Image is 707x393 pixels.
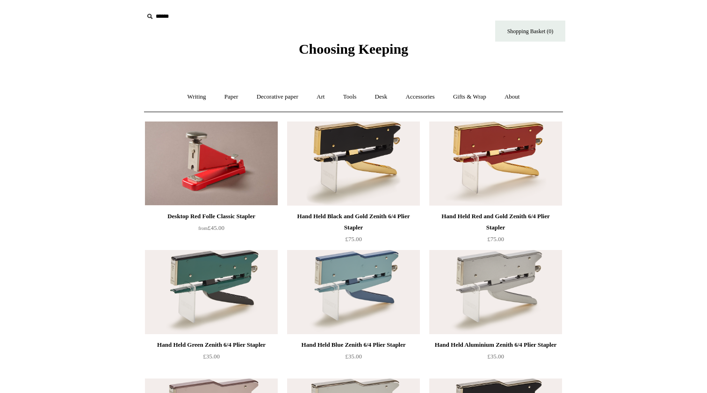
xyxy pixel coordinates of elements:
img: Hand Held Aluminium Zenith 6/4 Plier Stapler [429,250,562,334]
a: Hand Held Green Zenith 6/4 Plier Stapler £35.00 [145,339,278,378]
div: Hand Held Black and Gold Zenith 6/4 Plier Stapler [289,211,418,233]
div: Desktop Red Folle Classic Stapler [147,211,275,222]
a: Hand Held Red and Gold Zenith 6/4 Plier Stapler Hand Held Red and Gold Zenith 6/4 Plier Stapler [429,121,562,206]
a: Hand Held Aluminium Zenith 6/4 Plier Stapler £35.00 [429,339,562,378]
a: Paper [216,85,247,109]
span: £35.00 [203,353,220,360]
a: Hand Held Black and Gold Zenith 6/4 Plier Stapler Hand Held Black and Gold Zenith 6/4 Plier Stapler [287,121,420,206]
span: Choosing Keeping [299,41,408,57]
a: About [496,85,528,109]
span: from [198,226,208,231]
a: Decorative paper [248,85,307,109]
div: Hand Held Blue Zenith 6/4 Plier Stapler [289,339,418,350]
a: Gifts & Wrap [445,85,495,109]
img: Hand Held Black and Gold Zenith 6/4 Plier Stapler [287,121,420,206]
img: Hand Held Blue Zenith 6/4 Plier Stapler [287,250,420,334]
a: Shopping Basket (0) [495,21,565,42]
a: Hand Held Black and Gold Zenith 6/4 Plier Stapler £75.00 [287,211,420,249]
a: Hand Held Blue Zenith 6/4 Plier Stapler Hand Held Blue Zenith 6/4 Plier Stapler [287,250,420,334]
div: Hand Held Aluminium Zenith 6/4 Plier Stapler [432,339,560,350]
a: Hand Held Aluminium Zenith 6/4 Plier Stapler Hand Held Aluminium Zenith 6/4 Plier Stapler [429,250,562,334]
a: Art [308,85,333,109]
a: Choosing Keeping [299,49,408,55]
span: £35.00 [487,353,504,360]
span: £35.00 [345,353,362,360]
a: Desktop Red Folle Classic Stapler from£45.00 [145,211,278,249]
img: Hand Held Green Zenith 6/4 Plier Stapler [145,250,278,334]
div: Hand Held Red and Gold Zenith 6/4 Plier Stapler [432,211,560,233]
span: £45.00 [198,224,224,231]
a: Hand Held Red and Gold Zenith 6/4 Plier Stapler £75.00 [429,211,562,249]
a: Desktop Red Folle Classic Stapler Desktop Red Folle Classic Stapler [145,121,278,206]
img: Desktop Red Folle Classic Stapler [145,121,278,206]
a: Writing [179,85,215,109]
img: Hand Held Red and Gold Zenith 6/4 Plier Stapler [429,121,562,206]
div: Hand Held Green Zenith 6/4 Plier Stapler [147,339,275,350]
a: Desk [367,85,396,109]
a: Hand Held Blue Zenith 6/4 Plier Stapler £35.00 [287,339,420,378]
a: Tools [335,85,365,109]
span: £75.00 [345,236,362,243]
a: Accessories [397,85,443,109]
a: Hand Held Green Zenith 6/4 Plier Stapler Hand Held Green Zenith 6/4 Plier Stapler [145,250,278,334]
span: £75.00 [487,236,504,243]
